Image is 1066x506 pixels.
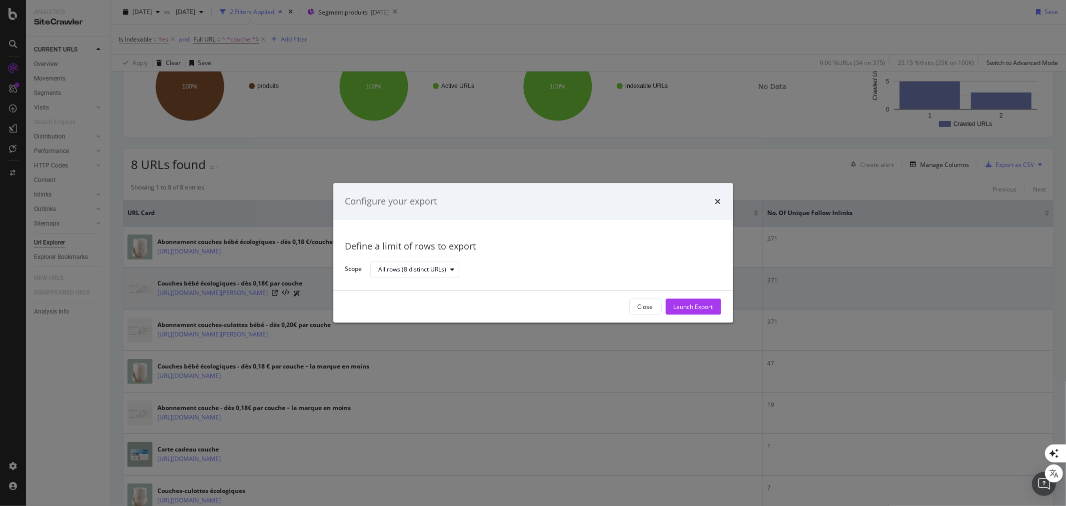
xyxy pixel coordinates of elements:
[345,265,362,276] label: Scope
[333,183,733,322] div: modal
[345,195,437,208] div: Configure your export
[666,299,721,315] button: Launch Export
[715,195,721,208] div: times
[370,261,459,277] button: All rows (8 distinct URLs)
[629,299,662,315] button: Close
[1032,472,1056,496] div: Open Intercom Messenger
[379,266,447,272] div: All rows (8 distinct URLs)
[345,240,721,253] div: Define a limit of rows to export
[638,302,653,311] div: Close
[674,302,713,311] div: Launch Export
